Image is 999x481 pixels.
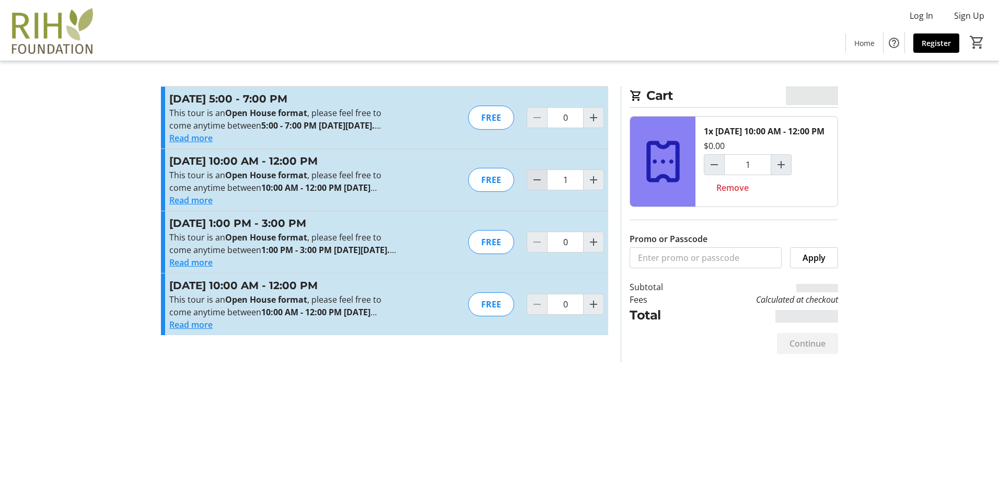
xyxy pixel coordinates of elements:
[630,86,838,108] h2: Cart
[169,194,213,207] button: Read more
[584,170,603,190] button: Increment by one
[690,293,838,306] td: Calculated at checkout
[169,231,398,256] p: This tour is an , please feel free to come anytime between
[547,169,584,190] input: Tuesday, August 19, 2025 - 10:00 AM - 12:00 PM Quantity
[854,38,875,49] span: Home
[786,86,839,105] span: CA$0.00
[704,155,724,175] button: Decrement by one
[468,168,514,192] div: FREE
[547,294,584,315] input: Thursday, August 21, 2025 - 10:00 AM - 12:00 PM Quantity
[630,247,782,268] input: Enter promo or passcode
[630,306,690,325] td: Total
[901,7,942,24] button: Log In
[225,169,307,181] strong: Open House format
[547,232,584,253] input: Tuesday, August 19, 2025 - 1:00 PM - 3:00 PM Quantity
[803,251,826,264] span: Apply
[630,281,690,293] td: Subtotal
[169,169,398,194] p: This tour is an , please feel free to come anytime between
[968,33,986,52] button: Cart
[704,125,824,138] div: 1x [DATE] 10:00 AM - 12:00 PM
[169,278,398,293] h3: [DATE] 10:00 AM - 12:00 PM
[547,107,584,128] input: Monday, August 18, 2025 - 5:00 - 7:00 PM Quantity
[790,247,838,268] button: Apply
[169,318,213,331] button: Read more
[169,215,398,231] h3: [DATE] 1:00 PM - 3:00 PM
[704,177,761,198] button: Remove
[771,155,791,175] button: Increment by one
[468,230,514,254] div: FREE
[169,91,398,107] h3: [DATE] 5:00 - 7:00 PM
[946,7,993,24] button: Sign Up
[225,294,307,305] strong: Open House format
[584,108,603,128] button: Increment by one
[169,256,213,269] button: Read more
[169,107,398,132] p: This tour is an , please feel free to come anytime between
[468,292,514,316] div: FREE
[913,33,959,53] a: Register
[169,132,213,144] button: Read more
[225,107,307,119] strong: Open House format
[954,9,984,22] span: Sign Up
[716,181,749,194] span: Remove
[169,293,398,318] p: This tour is an , please feel free to come anytime between
[922,38,951,49] span: Register
[6,4,99,56] img: Royal Inland Hospital Foundation 's Logo
[910,9,933,22] span: Log In
[584,232,603,252] button: Increment by one
[584,294,603,314] button: Increment by one
[724,154,771,175] input: Tuesday, August 19, 2025 - 10:00 AM - 12:00 PM Quantity
[704,140,725,152] div: $0.00
[169,306,377,330] strong: 10:00 AM - 12:00 PM [DATE][DATE].
[630,293,690,306] td: Fees
[630,233,707,245] label: Promo or Passcode
[468,106,514,130] div: FREE
[527,170,547,190] button: Decrement by one
[261,120,381,131] strong: 5:00 - 7:00 PM [DATE][DATE].
[884,32,904,53] button: Help
[169,153,398,169] h3: [DATE] 10:00 AM - 12:00 PM
[225,232,307,243] strong: Open House format
[169,182,377,206] strong: 10:00 AM - 12:00 PM [DATE][DATE].
[261,244,396,256] strong: 1:00 PM - 3:00 PM [DATE][DATE].
[846,33,883,53] a: Home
